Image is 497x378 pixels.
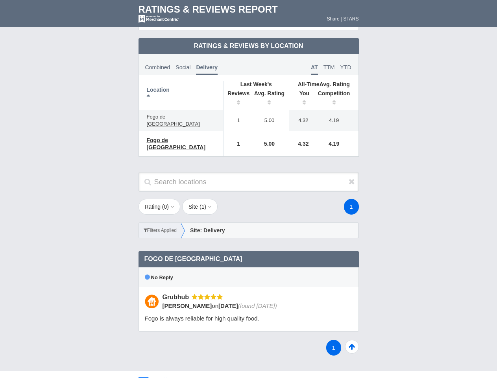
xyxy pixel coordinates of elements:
span: Fogo de [GEOGRAPHIC_DATA] [147,137,206,150]
span: All-Time [298,81,320,87]
img: mc-powered-by-logo-white-103.png [139,15,179,23]
th: Avg. Rating: activate to sort column ascending [250,88,289,110]
a: STARS [343,16,358,22]
a: 1 [344,199,359,215]
span: TTM [323,64,335,70]
td: 1 [223,110,250,131]
span: Fogo is always reliable for high quality food. [145,315,259,322]
a: Share [327,16,340,22]
span: 0 [164,204,167,210]
button: Site (1) [182,199,218,215]
span: Delivery [196,64,217,75]
td: Ratings & Reviews by Location [139,38,359,54]
div: Grubhub [163,293,192,301]
a: 1 [326,340,341,356]
span: Social [176,64,190,70]
span: [PERSON_NAME] [163,302,212,309]
th: Avg. Rating [289,81,358,88]
td: 4.32 [289,110,314,131]
td: 4.19 [314,131,358,156]
span: No Reply [145,274,173,280]
span: 1 [201,204,205,210]
td: 5.00 [250,110,289,131]
div: Filters Applied [139,223,181,238]
a: Fogo de [GEOGRAPHIC_DATA] [143,112,219,129]
span: | [341,16,342,22]
span: Combined [145,64,170,70]
td: 5.00 [250,131,289,156]
span: Fogo de [GEOGRAPHIC_DATA] [147,114,200,127]
button: Rating (0) [139,199,181,215]
th: Competition: activate to sort column ascending [314,88,358,110]
span: [DATE] [218,302,238,309]
th: Location: activate to sort column descending [139,81,224,110]
a: Fogo de [GEOGRAPHIC_DATA] [143,135,219,152]
th: Reviews: activate to sort column ascending [223,88,250,110]
div: Site: Delivery [181,223,358,238]
th: Last Week's [223,81,289,88]
span: Fogo de [GEOGRAPHIC_DATA] [144,256,242,262]
td: 1 [223,131,250,156]
span: AT [311,64,318,75]
div: on [163,302,347,310]
td: 4.32 [289,131,314,156]
th: You: activate to sort column ascending [289,88,314,110]
span: (found [DATE]) [238,302,277,309]
td: 4.19 [314,110,358,131]
span: YTD [340,64,351,70]
img: Grubhub [145,295,159,308]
